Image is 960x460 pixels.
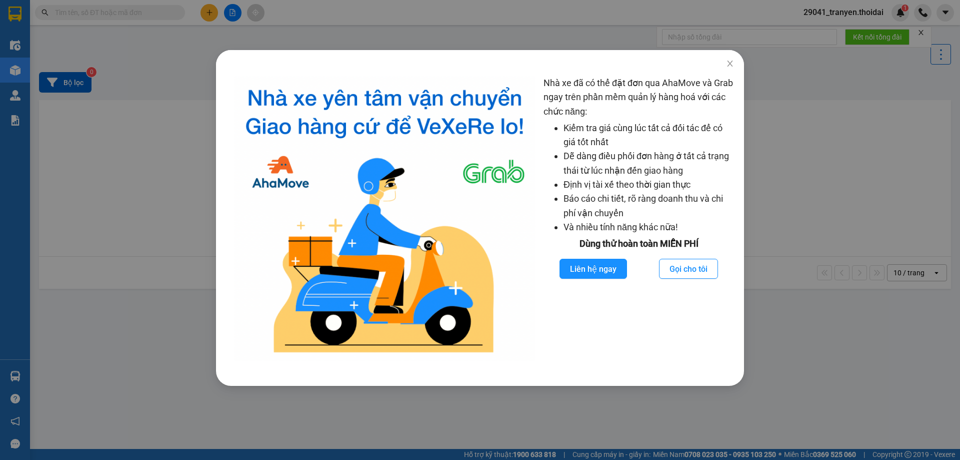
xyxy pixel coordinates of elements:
li: Kiểm tra giá cùng lúc tất cả đối tác để có giá tốt nhất [563,121,734,150]
button: Close [716,50,744,78]
li: Dễ dàng điều phối đơn hàng ở tất cả trạng thái từ lúc nhận đến giao hàng [563,149,734,178]
img: logo [234,76,535,361]
span: close [726,60,734,68]
span: Gọi cho tôi [669,263,707,275]
span: Liên hệ ngay [570,263,616,275]
button: Gọi cho tôi [659,259,718,279]
div: Nhà xe đã có thể đặt đơn qua AhaMove và Grab ngay trên phần mềm quản lý hàng hoá với các chức năng: [543,76,734,361]
li: Báo cáo chi tiết, rõ ràng doanh thu và chi phí vận chuyển [563,192,734,220]
div: Dùng thử hoàn toàn MIỄN PHÍ [543,237,734,251]
button: Liên hệ ngay [559,259,627,279]
li: Và nhiều tính năng khác nữa! [563,220,734,234]
li: Định vị tài xế theo thời gian thực [563,178,734,192]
